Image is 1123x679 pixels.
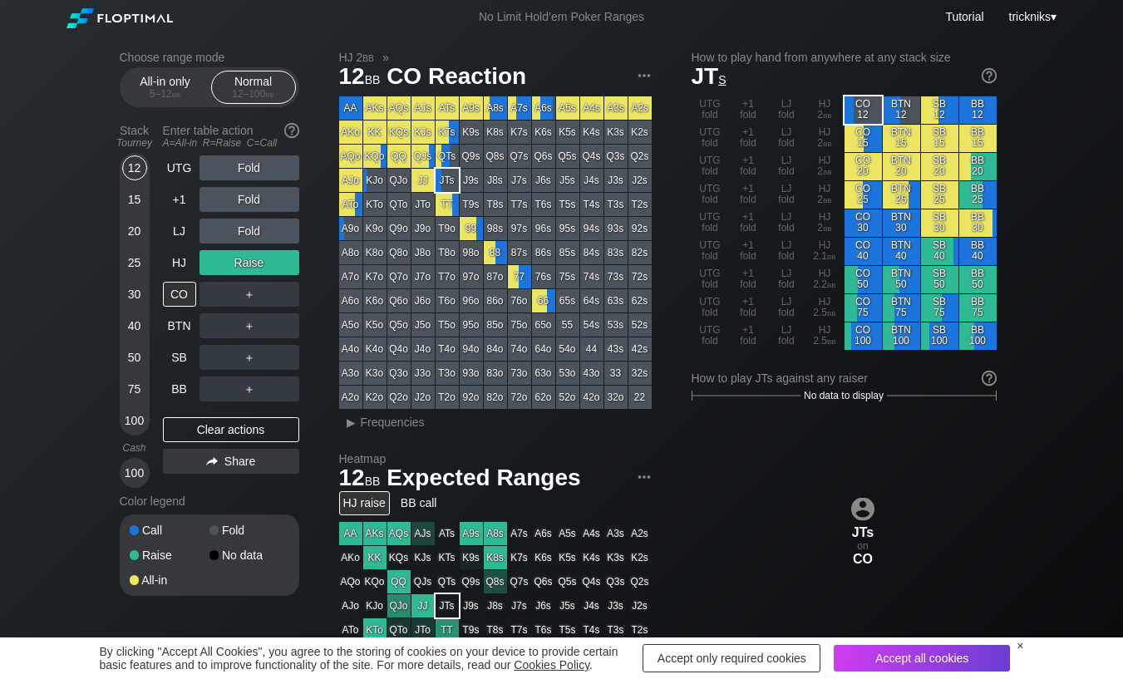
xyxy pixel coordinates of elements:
[628,289,652,312] div: 62s
[921,181,958,209] div: SB 25
[363,217,387,240] div: K9o
[851,497,874,520] img: icon-avatar.b40e07d9.svg
[411,265,435,288] div: J7o
[339,241,362,264] div: A8o
[556,169,579,192] div: J5s
[532,193,555,216] div: T6s
[199,282,299,307] div: ＋
[265,88,274,100] span: bb
[921,96,958,124] div: SB 12
[215,71,292,103] div: Normal
[959,294,997,322] div: BB 75
[883,153,920,180] div: BTN 20
[209,524,289,536] div: Fold
[339,169,362,192] div: AJo
[883,125,920,152] div: BTN 15
[692,96,729,124] div: UTG fold
[628,265,652,288] div: 72s
[460,313,483,337] div: 95o
[484,145,507,168] div: Q8s
[532,145,555,168] div: Q6s
[460,337,483,361] div: 94o
[580,289,603,312] div: 64s
[827,307,836,318] span: bb
[580,145,603,168] div: Q4s
[484,121,507,144] div: K8s
[580,265,603,288] div: 74s
[692,63,727,89] span: JT
[845,125,882,152] div: CO 15
[959,238,997,265] div: BB 40
[556,145,579,168] div: Q5s
[921,294,958,322] div: SB 75
[219,88,288,100] div: 12 – 100
[484,241,507,264] div: 88
[730,96,767,124] div: +1 fold
[604,313,628,337] div: 53s
[834,645,1010,672] div: Accept all cookies
[628,217,652,240] div: 92s
[823,109,832,121] span: bb
[580,313,603,337] div: 54s
[163,313,196,338] div: BTN
[692,181,729,209] div: UTG fold
[374,51,398,64] span: »
[532,241,555,264] div: 86s
[628,313,652,337] div: 52s
[980,66,998,85] img: help.32db89a4.svg
[411,193,435,216] div: JTo
[436,217,459,240] div: T9o
[806,125,844,152] div: HJ 2
[580,193,603,216] div: T4s
[163,117,299,155] div: Enter table action
[460,121,483,144] div: K9s
[484,217,507,240] div: 98s
[283,121,301,140] img: help.32db89a4.svg
[130,549,209,561] div: Raise
[339,362,362,385] div: A3o
[532,121,555,144] div: K6s
[692,322,729,350] div: UTG fold
[122,282,147,307] div: 30
[122,219,147,244] div: 20
[199,187,299,212] div: Fold
[508,193,531,216] div: T7s
[363,193,387,216] div: KTo
[163,250,196,275] div: HJ
[532,96,555,120] div: A6s
[508,265,531,288] div: 77
[339,313,362,337] div: A5o
[122,250,147,275] div: 25
[692,294,729,322] div: UTG fold
[827,278,836,290] span: bb
[580,96,603,120] div: A4s
[718,69,726,87] span: s
[768,322,805,350] div: LJ fold
[604,289,628,312] div: 63s
[508,121,531,144] div: K7s
[209,549,289,561] div: No data
[460,362,483,385] div: 93o
[363,362,387,385] div: K3o
[436,289,459,312] div: T6o
[532,289,555,312] div: 66
[604,241,628,264] div: 83s
[692,238,729,265] div: UTG fold
[921,153,958,180] div: SB 20
[387,362,411,385] div: Q3o
[768,96,805,124] div: LJ fold
[436,169,459,192] div: JTs
[363,169,387,192] div: KJo
[1009,10,1052,23] span: trickniks
[827,335,836,347] span: bb
[339,217,362,240] div: A9o
[845,181,882,209] div: CO 25
[411,169,435,192] div: JJ
[387,217,411,240] div: Q9o
[206,457,218,466] img: share.864f2f62.svg
[730,153,767,180] div: +1 fold
[411,121,435,144] div: KJs
[806,209,844,237] div: HJ 2
[806,322,844,350] div: HJ 2.5
[363,145,387,168] div: KQo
